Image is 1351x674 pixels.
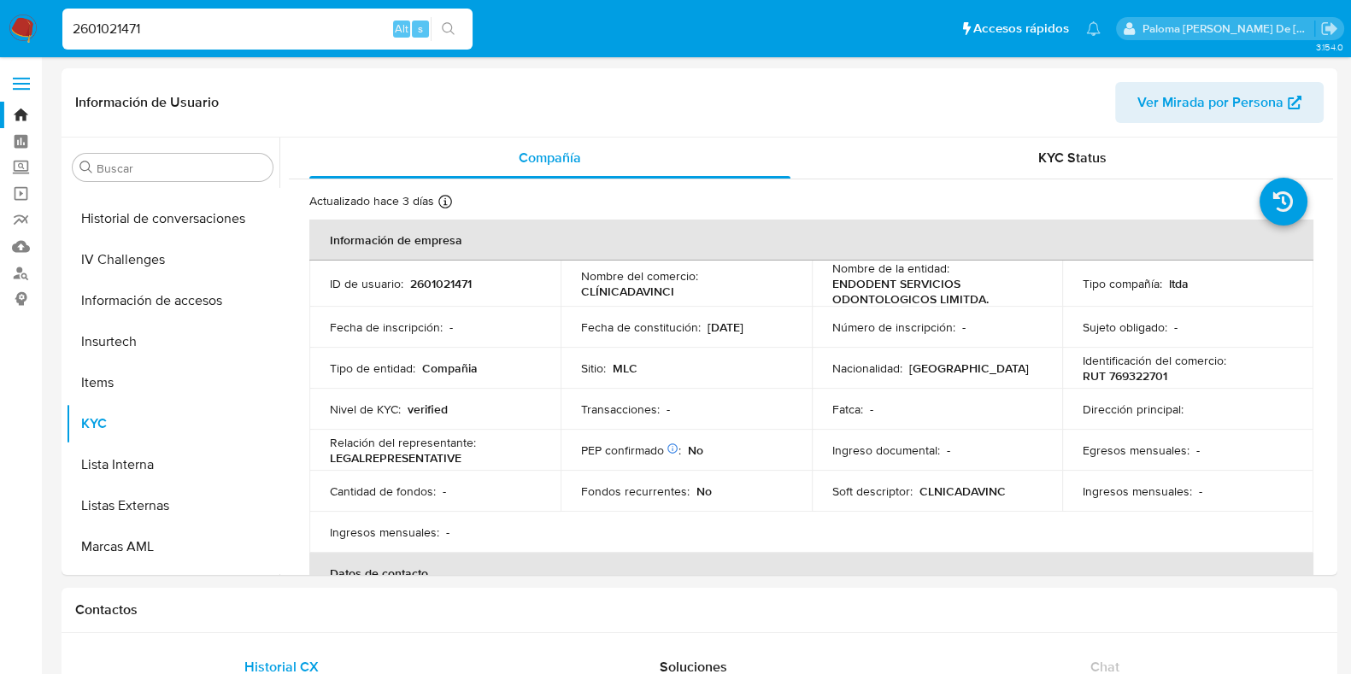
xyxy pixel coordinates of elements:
p: ltda [1169,276,1189,291]
p: MLC [613,360,637,376]
p: No [688,442,703,458]
p: CLÍNICADAVINCI [581,284,674,299]
p: Relación del representante : [330,435,476,450]
p: Soft descriptor : [832,484,913,499]
p: Egresos mensuales : [1083,442,1189,458]
button: Historial de conversaciones [66,198,279,239]
p: No [696,484,712,499]
p: - [1199,484,1202,499]
th: Información de empresa [309,220,1313,261]
a: Notificaciones [1086,21,1101,36]
button: Ver Mirada por Persona [1115,82,1324,123]
button: Listas Externas [66,485,279,526]
button: Información de accesos [66,280,279,321]
p: - [1174,319,1178,335]
p: Transacciones : [581,401,660,417]
p: Tipo compañía : [1083,276,1162,291]
p: Actualizado hace 3 días [309,193,434,209]
span: Ver Mirada por Persona [1137,82,1283,123]
p: CLNICADAVINC [919,484,1006,499]
p: verified [408,401,448,417]
p: Cantidad de fondos : [330,484,436,499]
p: 2601021471 [410,276,472,291]
button: Insurtech [66,321,279,362]
button: Buscar [79,161,93,174]
input: Buscar [97,161,266,176]
p: ENDODENT SERVICIOS ODONTOLOGICOS LIMITDA. [832,276,1036,307]
p: Nombre de la entidad : [832,261,949,276]
span: Accesos rápidos [973,20,1069,38]
p: LEGALREPRESENTATIVE [330,450,461,466]
p: Identificación del comercio : [1083,353,1226,368]
span: Alt [395,21,408,37]
p: RUT 769322701 [1083,368,1167,384]
p: Ingresos mensuales : [330,525,439,540]
p: PEP confirmado : [581,442,681,458]
p: [DATE] [708,319,743,335]
p: Nacionalidad : [832,360,902,376]
p: Sitio : [581,360,606,376]
p: - [870,401,873,417]
p: Dirección principal : [1083,401,1184,417]
p: - [947,442,950,458]
th: Datos de contacto [309,553,1313,594]
p: - [443,484,446,499]
button: Lista Interna [66,444,279,485]
p: Ingresos mensuales : [1083,484,1192,499]
button: IV Challenges [66,239,279,280]
p: Ingreso documental : [832,442,940,458]
span: s [418,21,423,37]
p: Fecha de constitución : [581,319,701,335]
p: Nombre del comercio : [581,268,698,284]
p: ID de usuario : [330,276,403,291]
h1: Contactos [75,601,1324,618]
p: Nivel de KYC : [330,401,401,417]
button: search-icon [431,17,466,41]
p: Compañia [422,360,478,376]
p: - [449,319,453,335]
button: Items [66,362,279,403]
p: - [667,401,670,417]
p: [GEOGRAPHIC_DATA] [909,360,1029,376]
p: - [446,525,449,540]
p: Fecha de inscripción : [330,319,443,335]
a: Salir [1320,20,1338,38]
p: - [962,319,966,335]
input: Buscar usuario o caso... [62,18,473,40]
button: Perfiles [66,567,279,608]
p: Fatca : [832,401,863,417]
p: Sujeto obligado : [1083,319,1167,335]
button: Marcas AML [66,526,279,567]
p: paloma.falcondesoto@mercadolibre.cl [1142,21,1315,37]
p: Fondos recurrentes : [581,484,690,499]
button: KYC [66,403,279,444]
span: KYC Status [1038,148,1107,167]
p: Tipo de entidad : [330,360,415,376]
p: - [1196,442,1200,458]
span: Compañía [519,148,581,167]
p: Número de inscripción : [832,319,955,335]
h1: Información de Usuario [75,94,219,111]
